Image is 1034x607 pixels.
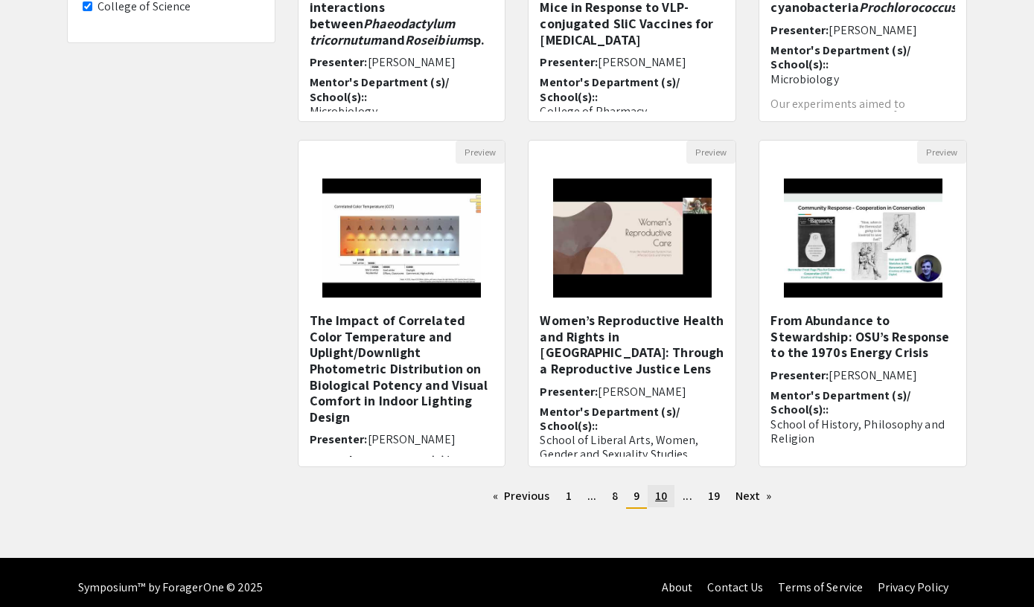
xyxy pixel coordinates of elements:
[298,140,506,467] div: Open Presentation <p class="ql-align-center">The Impact of Correlated Color Temperature and Uplig...
[662,579,693,595] a: About
[770,417,955,446] p: School of History, Philosophy and Religion
[778,579,863,595] a: Terms of Service
[917,141,966,164] button: Preview
[683,488,692,504] span: ...
[540,385,724,399] h6: Presenter:
[538,164,727,312] img: <p><span style="background-color: transparent; color: rgb(0, 0, 0);">Women’s Reproductive Health ...
[708,488,720,504] span: 19
[566,488,572,504] span: 1
[598,54,686,70] span: [PERSON_NAME]
[655,488,667,504] span: 10
[769,164,957,312] img: <p class="ql-align-center"><span style="color: black;">From Abundance to Stewardship: OSU’s Respo...
[11,540,63,596] iframe: Chat
[770,98,955,134] p: Our experiments aimed to investigate responses of the marine cyanobacteria and ...
[540,433,724,461] p: School of Liberal Arts, Women, Gender and Sexuality Studies
[540,104,724,118] p: College of Pharmacy
[528,140,736,467] div: Open Presentation <p><span style="background-color: transparent; color: rgb(0, 0, 0);">Women’s Re...
[612,488,618,504] span: 8
[298,485,968,509] ul: Pagination
[540,404,679,434] span: Mentor's Department (s)/ School(s)::
[540,312,724,376] h5: Women’s Reproductive Health and Rights in [GEOGRAPHIC_DATA]: Through a Reproductive Justice Lens
[310,55,494,69] h6: Presenter:
[368,431,456,447] span: [PERSON_NAME]
[770,455,798,471] span: The...
[634,488,639,504] span: 9
[310,432,494,446] h6: Presenter:
[759,140,967,467] div: Open Presentation <p class="ql-align-center"><span style="color: black;">From Abundance to Stewar...
[878,579,948,595] a: Privacy Policy
[310,312,494,425] h5: The Impact of Correlated Color Temperature and Uplight/Downlight Photometric Distribution on Biol...
[310,452,449,482] span: Mentor's Department (s)/ School(s)::
[310,15,456,48] em: Phaeodactylum tricornutum
[540,74,679,104] span: Mentor's Department (s)/ School(s)::
[485,485,558,507] a: Previous page
[770,312,955,361] h5: From Abundance to Stewardship: OSU’s Response to the 1970s Energy Crisis
[829,367,916,383] span: [PERSON_NAME]
[707,579,763,595] a: Contact Us
[770,368,955,382] h6: Presenter:
[310,104,494,118] p: Microbiology
[405,31,467,48] em: Roseibium
[829,22,916,38] span: [PERSON_NAME]
[770,42,910,72] span: Mentor's Department (s)/ School(s)::
[598,384,686,399] span: [PERSON_NAME]
[770,23,955,37] h6: Presenter:
[540,55,724,69] h6: Presenter:
[310,74,449,104] span: Mentor's Department (s)/ School(s)::
[770,388,910,417] span: Mentor's Department (s)/ School(s)::
[307,164,496,312] img: <p class="ql-align-center">The Impact of Correlated Color Temperature and Uplight/Downlight Photo...
[686,141,735,164] button: Preview
[770,72,955,86] p: Microbiology
[728,485,779,507] a: Next page
[368,54,456,70] span: [PERSON_NAME]
[587,488,596,504] span: ...
[456,141,505,164] button: Preview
